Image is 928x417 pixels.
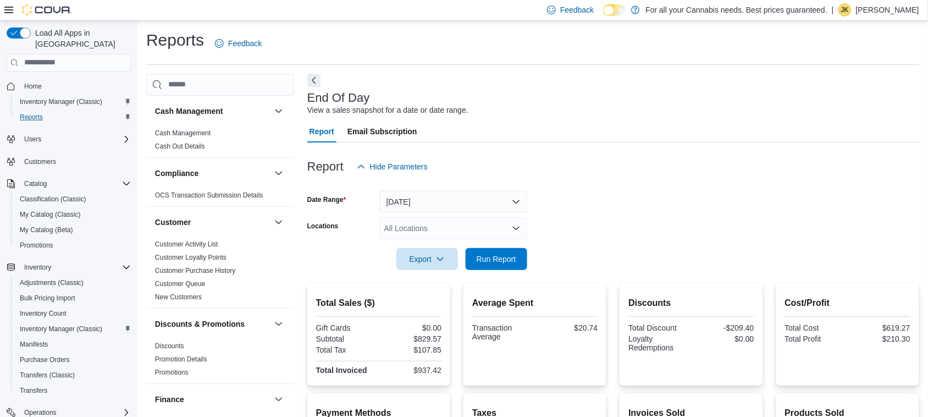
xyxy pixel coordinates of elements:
button: Compliance [155,168,270,179]
h3: Compliance [155,168,198,179]
div: Cash Management [146,127,294,157]
div: $829.57 [381,334,441,343]
a: My Catalog (Classic) [15,208,85,221]
span: Inventory Manager (Classic) [20,325,102,333]
h3: Report [307,160,344,173]
div: $20.74 [537,323,598,332]
button: Discounts & Promotions [272,317,285,331]
span: Classification (Classic) [20,195,86,204]
a: Inventory Count [15,307,71,320]
a: Feedback [211,32,266,54]
span: Customer Queue [155,279,205,288]
a: Promotions [155,369,189,376]
button: Cash Management [272,105,285,118]
span: Home [20,79,131,93]
span: Transfers (Classic) [20,371,75,380]
span: Inventory Manager (Classic) [20,97,102,106]
span: Purchase Orders [15,353,131,366]
div: Gift Cards [316,323,377,332]
span: Feedback [560,4,594,15]
span: JK [841,3,849,17]
span: Bulk Pricing Import [20,294,75,303]
button: Transfers (Classic) [11,367,135,383]
button: Adjustments (Classic) [11,275,135,290]
h1: Reports [146,29,204,51]
span: Transfers [15,384,131,397]
div: Subtotal [316,334,377,343]
button: My Catalog (Classic) [11,207,135,222]
span: Catalog [20,177,131,190]
span: Operations [24,408,57,417]
span: Purchase Orders [20,355,70,364]
span: Users [20,133,131,146]
span: My Catalog (Classic) [20,210,81,219]
span: Hide Parameters [370,161,428,172]
span: Run Report [477,254,516,265]
button: Inventory Manager (Classic) [11,321,135,337]
h2: Cost/Profit [785,297,910,310]
a: Discounts [155,342,184,350]
h3: Customer [155,217,191,228]
span: Inventory Manager (Classic) [15,322,131,336]
span: Inventory [20,261,131,274]
div: Jennifer Kinzie [838,3,852,17]
input: Dark Mode [603,4,626,16]
button: Reports [11,109,135,125]
span: Inventory [24,263,51,272]
h2: Discounts [628,297,754,310]
span: Catalog [24,179,47,188]
span: Adjustments (Classic) [20,278,84,287]
button: Open list of options [512,224,521,233]
strong: Total Invoiced [316,366,367,375]
span: Customer Loyalty Points [155,253,227,262]
button: Classification (Classic) [11,191,135,207]
div: Compliance [146,189,294,206]
button: Export [396,248,458,270]
button: Bulk Pricing Import [11,290,135,306]
button: Users [20,133,46,146]
div: Loyalty Redemptions [628,334,689,352]
button: [DATE] [380,191,527,213]
h3: Discounts & Promotions [155,319,245,330]
div: Total Discount [628,323,689,332]
a: OCS Transaction Submission Details [155,191,263,199]
a: New Customers [155,293,202,301]
a: Cash Out Details [155,142,205,150]
p: | [832,3,834,17]
button: Finance [272,393,285,406]
a: Manifests [15,338,52,351]
div: $937.42 [381,366,441,375]
a: Adjustments (Classic) [15,276,88,289]
span: Discounts [155,342,184,350]
span: Inventory Manager (Classic) [15,95,131,108]
span: Promotions [20,241,53,250]
div: $107.85 [381,345,441,354]
button: Run Report [466,248,527,270]
a: Customer Activity List [155,240,218,248]
a: Cash Management [155,129,211,137]
img: Cova [22,4,71,15]
h2: Total Sales ($) [316,297,441,310]
span: Manifests [20,340,48,349]
span: Email Subscription [347,120,417,142]
button: Customers [2,153,135,169]
span: Manifests [15,338,131,351]
span: Feedback [228,38,262,49]
div: Customer [146,238,294,308]
button: Customer [155,217,270,228]
button: My Catalog (Beta) [11,222,135,238]
span: Inventory Count [15,307,131,320]
a: Inventory Manager (Classic) [15,322,107,336]
span: Transfers [20,386,47,395]
span: New Customers [155,293,202,301]
span: Reports [20,113,43,122]
div: Discounts & Promotions [146,339,294,383]
button: Home [2,78,135,94]
h2: Average Spent [472,297,598,310]
span: Adjustments (Classic) [15,276,131,289]
div: -$209.40 [694,323,754,332]
button: Inventory [2,260,135,275]
button: Catalog [20,177,51,190]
